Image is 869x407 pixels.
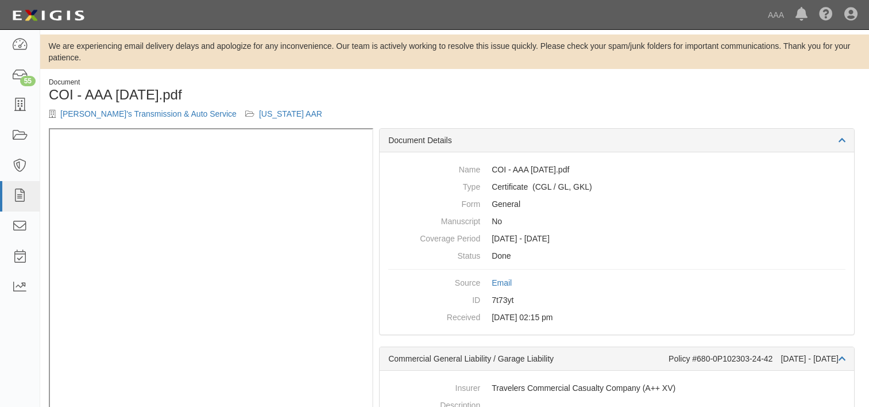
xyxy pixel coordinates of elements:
[819,8,833,22] i: Help Center - Complianz
[388,291,480,306] dt: ID
[388,247,480,262] dt: Status
[388,178,480,193] dt: Type
[60,109,237,118] a: [PERSON_NAME]'s Transmission & Auto Service
[9,5,88,26] img: logo-5460c22ac91f19d4615b14bd174203de0afe785f0fc80cf4dbbc73dc1793850b.png
[388,161,845,178] dd: COI - AAA [DATE].pdf
[388,230,845,247] dd: [DATE] - [DATE]
[388,353,669,364] div: Commercial General Liability / Garage Liability
[49,87,446,102] h1: COI - AAA [DATE].pdf
[380,129,854,152] div: Document Details
[388,247,845,264] dd: Done
[388,195,480,210] dt: Form
[669,353,845,364] div: Policy #680-0P102303-24-42 [DATE] - [DATE]
[388,161,480,175] dt: Name
[388,178,845,195] dd: Commercial General Liability / Garage Liability Garage Keepers Liability
[388,379,480,394] dt: Insurer
[762,3,790,26] a: AAA
[388,379,845,397] dd: Travelers Commercial Casualty Company (A++ XV)
[388,213,845,230] dd: No
[388,230,480,244] dt: Coverage Period
[388,274,480,289] dt: Source
[388,213,480,227] dt: Manuscript
[20,76,36,86] div: 55
[259,109,322,118] a: [US_STATE] AAR
[388,309,480,323] dt: Received
[492,278,512,287] a: Email
[49,78,446,87] div: Document
[388,195,845,213] dd: General
[388,309,845,326] dd: [DATE] 02:15 pm
[40,40,869,63] div: We are experiencing email delivery delays and apologize for any inconvenience. Our team is active...
[388,291,845,309] dd: 7t73yt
